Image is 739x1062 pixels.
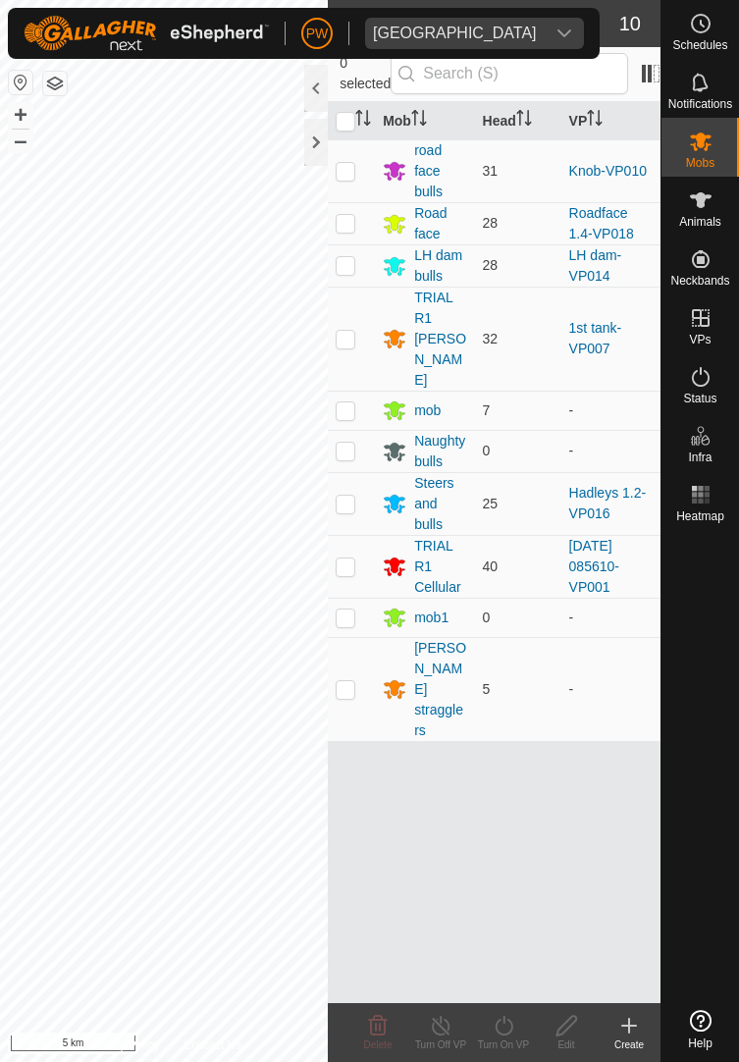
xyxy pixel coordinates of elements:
[676,510,724,522] span: Heatmap
[535,1037,598,1052] div: Edit
[414,288,466,391] div: TRIAL R1 [PERSON_NAME]
[561,102,660,140] th: VP
[411,113,427,129] p-sorticon: Activate to sort
[364,1039,393,1050] span: Delete
[686,157,714,169] span: Mobs
[391,53,628,94] input: Search (S)
[483,402,491,418] span: 7
[483,443,491,458] span: 0
[619,9,641,38] span: 10
[483,681,491,697] span: 5
[365,18,545,49] span: Kawhia Farm
[414,473,466,535] div: Steers and bulls
[483,215,499,231] span: 28
[561,430,660,472] td: -
[375,102,474,140] th: Mob
[373,26,537,41] div: [GEOGRAPHIC_DATA]
[483,331,499,346] span: 32
[561,391,660,430] td: -
[9,129,32,152] button: –
[414,536,466,598] div: TRIAL R1 Cellular
[569,485,647,521] a: Hadleys 1.2-VP016
[483,257,499,273] span: 28
[414,431,466,472] div: Naughty bulls
[414,400,441,421] div: mob
[587,113,603,129] p-sorticon: Activate to sort
[688,451,712,463] span: Infra
[683,393,716,404] span: Status
[545,18,584,49] div: dropdown trigger
[414,203,466,244] div: Road face
[561,598,660,637] td: -
[414,608,449,628] div: mob1
[43,72,67,95] button: Map Layers
[670,275,729,287] span: Neckbands
[569,163,647,179] a: Knob-VP010
[569,538,619,595] a: [DATE] 085610-VP001
[184,1036,241,1054] a: Contact Us
[340,53,391,94] span: 0 selected
[672,39,727,51] span: Schedules
[475,102,561,140] th: Head
[472,1037,535,1052] div: Turn On VP
[569,205,634,241] a: Roadface 1.4-VP018
[679,216,721,228] span: Animals
[24,16,269,51] img: Gallagher Logo
[688,1037,713,1049] span: Help
[414,140,466,202] div: road face bulls
[661,1002,739,1057] a: Help
[483,610,491,625] span: 0
[668,98,732,110] span: Notifications
[306,24,329,44] span: PW
[689,334,711,345] span: VPs
[483,496,499,511] span: 25
[86,1036,160,1054] a: Privacy Policy
[414,638,466,741] div: [PERSON_NAME] stragglers
[409,1037,472,1052] div: Turn Off VP
[569,320,622,356] a: 1st tank-VP007
[483,163,499,179] span: 31
[9,103,32,127] button: +
[414,245,466,287] div: LH dam bulls
[483,558,499,574] span: 40
[355,113,371,129] p-sorticon: Activate to sort
[561,637,660,741] td: -
[516,113,532,129] p-sorticon: Activate to sort
[9,71,32,94] button: Reset Map
[598,1037,660,1052] div: Create
[569,247,622,284] a: LH dam-VP014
